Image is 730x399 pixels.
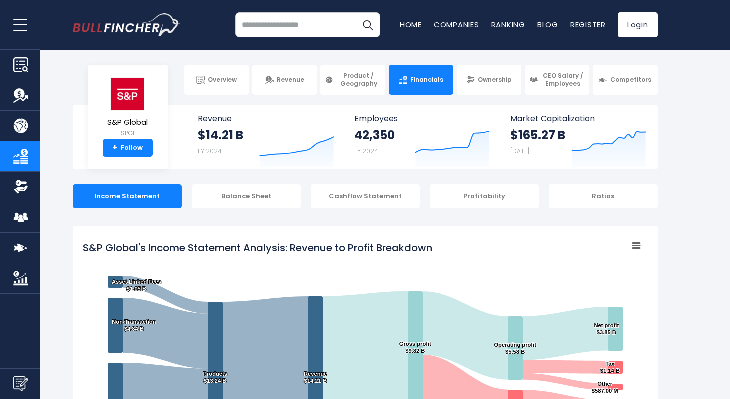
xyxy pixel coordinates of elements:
span: Ownership [478,76,512,84]
small: [DATE] [510,147,529,155]
span: Overview [208,76,237,84]
span: Employees [354,114,490,123]
div: Cashflow Statement [311,184,420,208]
a: Product / Geography [320,65,385,95]
span: Product / Geography [336,72,380,87]
small: FY 2024 [198,147,222,155]
img: Ownership [13,179,28,194]
span: Revenue [277,76,304,84]
a: Ranking [491,19,525,30]
span: S&P Global [107,118,148,127]
span: Market Capitalization [510,114,646,123]
a: Market Capitalization $165.27 B [DATE] [500,105,656,169]
div: Income Statement [73,184,182,208]
strong: $14.21 B [198,127,243,143]
strong: $165.27 B [510,127,565,143]
a: Employees 42,350 FY 2024 [344,105,500,169]
a: CEO Salary / Employees [525,65,589,95]
a: Blog [537,19,558,30]
div: Balance Sheet [192,184,301,208]
a: Revenue $14.21 B FY 2024 [188,105,344,169]
span: Revenue [198,114,334,123]
a: S&P Global SPGI [107,77,148,139]
a: Go to homepage [73,13,180,36]
span: Competitors [610,76,651,84]
text: Net profit $3.85 B [594,322,619,335]
text: Other $587.00 M [591,381,618,394]
text: Asset-Linked Fees $1.05 B [112,279,161,292]
div: Profitability [430,184,539,208]
a: Ownership [457,65,521,95]
span: CEO Salary / Employees [541,72,585,87]
text: Operating profit $5.58 B [494,342,536,355]
strong: + [112,143,117,152]
strong: 42,350 [354,127,395,143]
a: Companies [434,19,479,30]
tspan: S&P Global's Income Statement Analysis: Revenue to Profit Breakdown [83,241,432,255]
img: bullfincher logo [73,13,180,36]
a: Competitors [593,65,657,95]
a: +Follow [103,139,153,157]
small: FY 2024 [354,147,378,155]
text: Revenue $14.21 B [303,371,327,384]
a: Login [618,12,658,37]
span: Financials [410,76,443,84]
small: SPGI [107,129,148,138]
text: Gross profit $9.82 B [399,341,431,354]
a: Register [570,19,606,30]
text: Tax $1.14 B [600,361,619,374]
div: Ratios [549,184,658,208]
text: Non-Transaction $4.84 B [112,319,156,332]
text: Products $13.24 B [203,371,227,384]
a: Home [400,19,422,30]
a: Revenue [252,65,317,95]
a: Overview [184,65,249,95]
a: Financials [389,65,453,95]
button: Search [355,12,380,37]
